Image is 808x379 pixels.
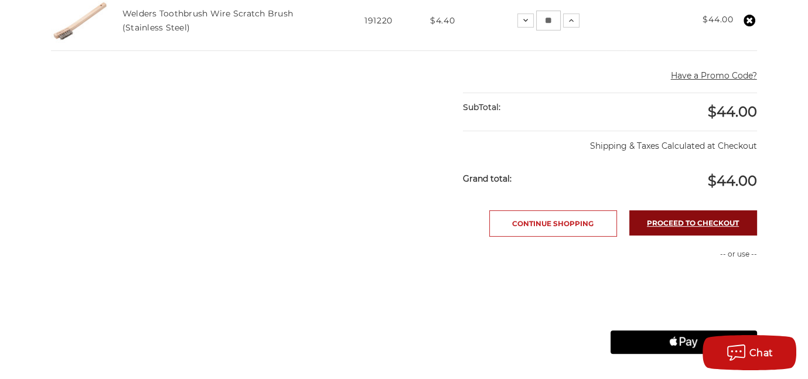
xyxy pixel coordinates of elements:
[122,8,293,33] a: Welders Toothbrush Wire Scratch Brush (Stainless Steel)
[463,131,757,152] p: Shipping & Taxes Calculated at Checkout
[430,15,455,26] span: $4.40
[536,11,561,30] input: Welders Toothbrush Wire Scratch Brush (Stainless Steel) Quantity:
[463,93,610,122] div: SubTotal:
[611,301,757,325] iframe: PayPal-paylater
[703,14,733,25] strong: $44.00
[364,15,393,26] span: 191220
[611,249,757,260] p: -- or use --
[703,335,796,370] button: Chat
[749,347,773,358] span: Chat
[708,172,757,189] span: $44.00
[708,103,757,120] span: $44.00
[671,70,757,82] button: Have a Promo Code?
[611,272,757,295] iframe: PayPal-paypal
[489,210,617,237] a: Continue Shopping
[463,173,512,184] strong: Grand total:
[629,210,757,235] a: Proceed to checkout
